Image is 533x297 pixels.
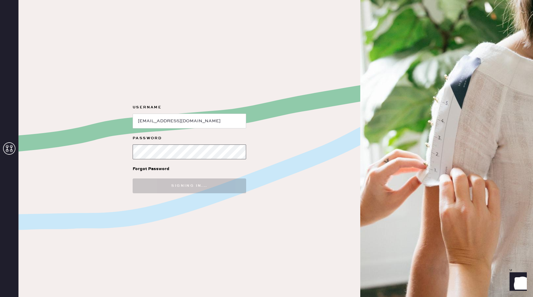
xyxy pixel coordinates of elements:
[133,165,169,172] div: Forgot Password
[133,178,246,193] button: Signing in...
[133,135,246,142] label: Password
[504,269,530,296] iframe: Front Chat
[133,159,169,178] a: Forgot Password
[133,104,246,111] label: Username
[133,114,246,128] input: e.g. john@doe.com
